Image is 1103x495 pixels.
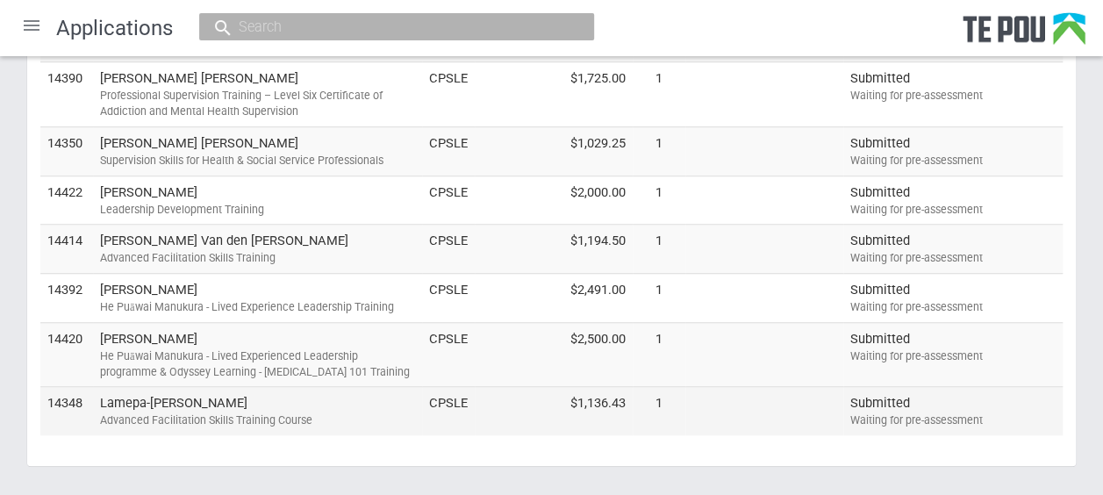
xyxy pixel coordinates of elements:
[843,274,1063,323] td: Submitted
[633,387,685,435] td: 1
[93,387,422,435] td: Lamepa-[PERSON_NAME]
[843,225,1063,274] td: Submitted
[40,274,93,323] td: 14392
[100,299,415,315] div: He Puāwai Manukura - Lived Experience Leadership Training
[422,225,475,274] td: CPSLE
[422,274,475,323] td: CPSLE
[475,274,633,323] td: $2,491.00
[850,88,1056,104] div: Waiting for pre-assessment
[40,126,93,176] td: 14350
[843,322,1063,387] td: Submitted
[843,62,1063,127] td: Submitted
[93,225,422,274] td: [PERSON_NAME] Van den [PERSON_NAME]
[422,322,475,387] td: CPSLE
[40,387,93,435] td: 14348
[100,250,415,266] div: Advanced Facilitation Skills Training
[475,225,633,274] td: $1,194.50
[100,348,415,380] div: He Puāwai Manukura - Lived Experienced Leadership programme & Odyssey Learning - [MEDICAL_DATA] 1...
[422,126,475,176] td: CPSLE
[233,18,542,36] input: Search
[475,62,633,127] td: $1,725.00
[633,126,685,176] td: 1
[633,176,685,225] td: 1
[850,202,1056,218] div: Waiting for pre-assessment
[850,412,1056,428] div: Waiting for pre-assessment
[93,176,422,225] td: [PERSON_NAME]
[93,322,422,387] td: [PERSON_NAME]
[93,126,422,176] td: [PERSON_NAME] [PERSON_NAME]
[40,62,93,127] td: 14390
[850,250,1056,266] div: Waiting for pre-assessment
[100,153,415,169] div: Supervision Skills for Health & Social Service Professionals
[633,274,685,323] td: 1
[475,387,633,435] td: $1,136.43
[850,153,1056,169] div: Waiting for pre-assessment
[40,225,93,274] td: 14414
[475,126,633,176] td: $1,029.25
[100,88,415,119] div: Professional Supervision Training – Level Six Certificate of Addiction and Mental Health Supervision
[843,176,1063,225] td: Submitted
[475,322,633,387] td: $2,500.00
[633,225,685,274] td: 1
[93,274,422,323] td: [PERSON_NAME]
[633,322,685,387] td: 1
[633,62,685,127] td: 1
[40,176,93,225] td: 14422
[850,348,1056,364] div: Waiting for pre-assessment
[40,322,93,387] td: 14420
[100,202,415,218] div: Leadership Development Training
[422,387,475,435] td: CPSLE
[843,387,1063,435] td: Submitted
[850,299,1056,315] div: Waiting for pre-assessment
[100,412,415,428] div: Advanced Facilitation Skills Training Course
[475,176,633,225] td: $2,000.00
[422,62,475,127] td: CPSLE
[843,126,1063,176] td: Submitted
[422,176,475,225] td: CPSLE
[93,62,422,127] td: [PERSON_NAME] [PERSON_NAME]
